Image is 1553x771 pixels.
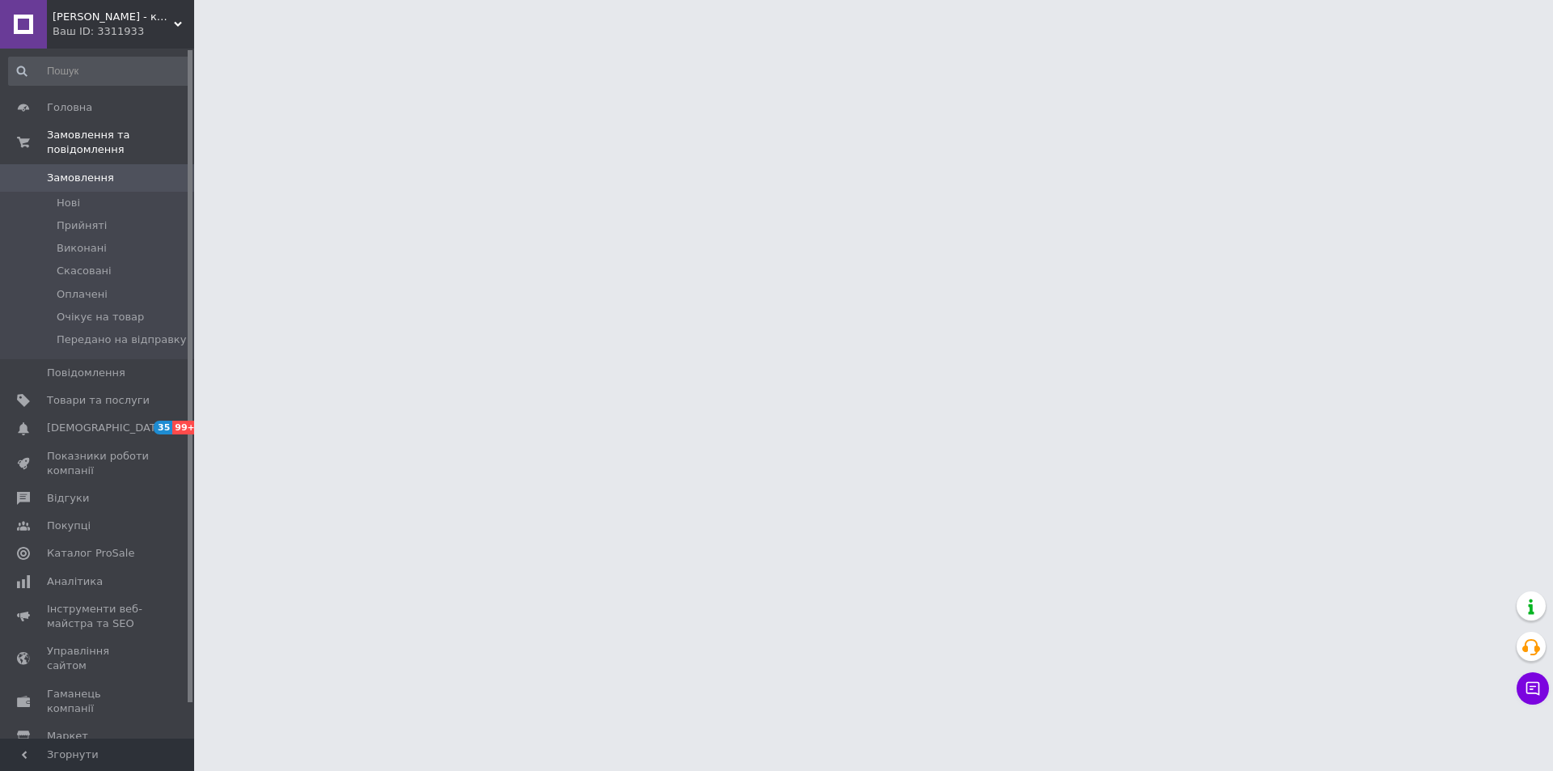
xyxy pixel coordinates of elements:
span: Очікує на товар [57,310,144,324]
span: Нові [57,196,80,210]
span: Відгуки [47,491,89,506]
span: Повідомлення [47,366,125,380]
span: 99+ [172,421,199,434]
span: Показники роботи компанії [47,449,150,478]
span: Аналітика [47,574,103,589]
span: Оплачені [57,287,108,302]
span: Каталог ProSale [47,546,134,561]
span: Хитун-Бовтун - книги та вініл [53,10,174,24]
span: Передано на відправку [57,333,186,347]
span: [DEMOGRAPHIC_DATA] [47,421,167,435]
span: Головна [47,100,92,115]
span: 35 [154,421,172,434]
input: Пошук [8,57,191,86]
span: Маркет [47,729,88,743]
span: Товари та послуги [47,393,150,408]
span: Покупці [47,519,91,533]
span: Скасовані [57,264,112,278]
span: Замовлення [47,171,114,185]
span: Виконані [57,241,107,256]
div: Ваш ID: 3311933 [53,24,194,39]
button: Чат з покупцем [1517,672,1549,705]
span: Прийняті [57,218,107,233]
span: Гаманець компанії [47,687,150,716]
span: Інструменти веб-майстра та SEO [47,602,150,631]
span: Замовлення та повідомлення [47,128,194,157]
span: Управління сайтом [47,644,150,673]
